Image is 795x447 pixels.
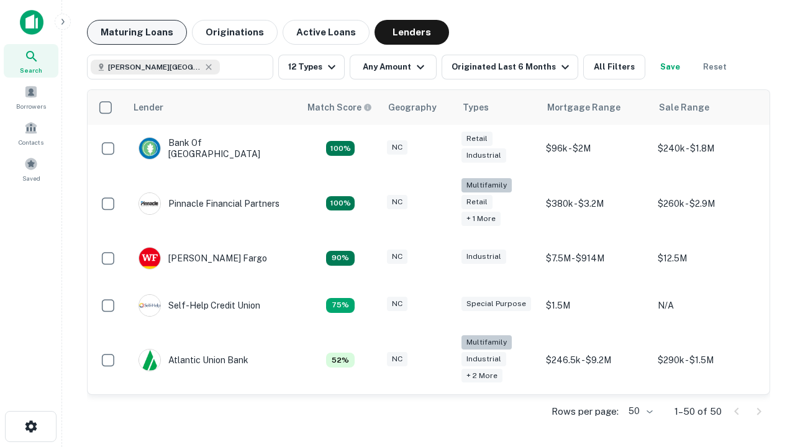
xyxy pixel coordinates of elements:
[387,297,407,311] div: NC
[307,101,372,114] div: Capitalize uses an advanced AI algorithm to match your search with the best lender. The match sco...
[387,352,407,366] div: NC
[461,212,501,226] div: + 1 more
[326,251,355,266] div: Matching Properties: 12, hasApolloMatch: undefined
[19,137,43,147] span: Contacts
[326,196,355,211] div: Matching Properties: 24, hasApolloMatch: undefined
[540,329,652,392] td: $246.5k - $9.2M
[455,90,540,125] th: Types
[387,140,407,155] div: NC
[652,125,763,172] td: $240k - $1.8M
[16,101,46,111] span: Borrowers
[20,65,42,75] span: Search
[4,80,58,114] a: Borrowers
[461,250,506,264] div: Industrial
[733,308,795,368] iframe: Chat Widget
[326,298,355,313] div: Matching Properties: 10, hasApolloMatch: undefined
[452,60,573,74] div: Originated Last 6 Months
[540,172,652,235] td: $380k - $3.2M
[326,353,355,368] div: Matching Properties: 7, hasApolloMatch: undefined
[659,100,709,115] div: Sale Range
[139,248,160,269] img: picture
[540,90,652,125] th: Mortgage Range
[87,20,187,45] button: Maturing Loans
[22,173,40,183] span: Saved
[624,402,655,420] div: 50
[695,55,735,79] button: Reset
[652,90,763,125] th: Sale Range
[652,172,763,235] td: $260k - $2.9M
[388,100,437,115] div: Geography
[552,404,619,419] p: Rows per page:
[283,20,370,45] button: Active Loans
[126,90,300,125] th: Lender
[652,329,763,392] td: $290k - $1.5M
[108,61,201,73] span: [PERSON_NAME][GEOGRAPHIC_DATA], [GEOGRAPHIC_DATA]
[463,100,489,115] div: Types
[442,55,578,79] button: Originated Last 6 Months
[4,116,58,150] a: Contacts
[4,44,58,78] a: Search
[192,20,278,45] button: Originations
[307,101,370,114] h6: Match Score
[650,55,690,79] button: Save your search to get updates of matches that match your search criteria.
[375,20,449,45] button: Lenders
[461,352,506,366] div: Industrial
[350,55,437,79] button: Any Amount
[652,235,763,282] td: $12.5M
[134,100,163,115] div: Lender
[583,55,645,79] button: All Filters
[652,282,763,329] td: N/A
[139,193,160,214] img: picture
[461,148,506,163] div: Industrial
[139,295,160,316] img: picture
[300,90,381,125] th: Capitalize uses an advanced AI algorithm to match your search with the best lender. The match sco...
[139,350,160,371] img: picture
[139,294,260,317] div: Self-help Credit Union
[461,178,512,192] div: Multifamily
[461,195,493,209] div: Retail
[540,235,652,282] td: $7.5M - $914M
[547,100,620,115] div: Mortgage Range
[278,55,345,79] button: 12 Types
[381,90,455,125] th: Geography
[326,141,355,156] div: Matching Properties: 14, hasApolloMatch: undefined
[139,192,279,215] div: Pinnacle Financial Partners
[139,137,288,160] div: Bank Of [GEOGRAPHIC_DATA]
[139,138,160,159] img: picture
[20,10,43,35] img: capitalize-icon.png
[139,247,267,269] div: [PERSON_NAME] Fargo
[461,335,512,350] div: Multifamily
[675,404,722,419] p: 1–50 of 50
[461,369,502,383] div: + 2 more
[387,195,407,209] div: NC
[387,250,407,264] div: NC
[540,125,652,172] td: $96k - $2M
[540,282,652,329] td: $1.5M
[461,132,493,146] div: Retail
[139,349,248,371] div: Atlantic Union Bank
[461,297,531,311] div: Special Purpose
[4,152,58,186] a: Saved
